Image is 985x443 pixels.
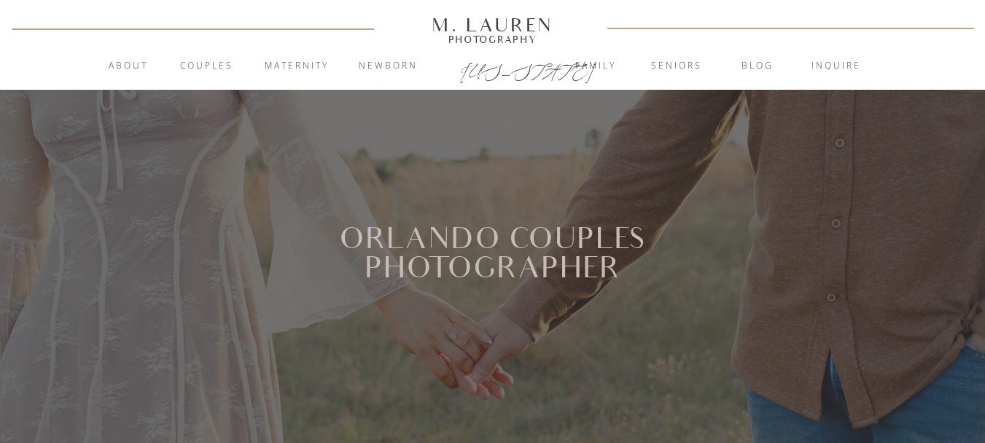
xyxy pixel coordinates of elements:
a: Seniors [637,59,716,74]
a: Couples [168,59,246,74]
a: inquire [797,59,876,74]
a: [US_STATE] [460,60,526,77]
a: Maternity [257,59,336,74]
a: M. Lauren [389,17,597,33]
a: blog [718,59,797,74]
a: About [101,59,157,74]
a: Newborn [349,59,428,74]
a: Photography [426,36,560,43]
a: Family [556,59,635,74]
h1: Orlando Couples Photographer [316,225,670,320]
